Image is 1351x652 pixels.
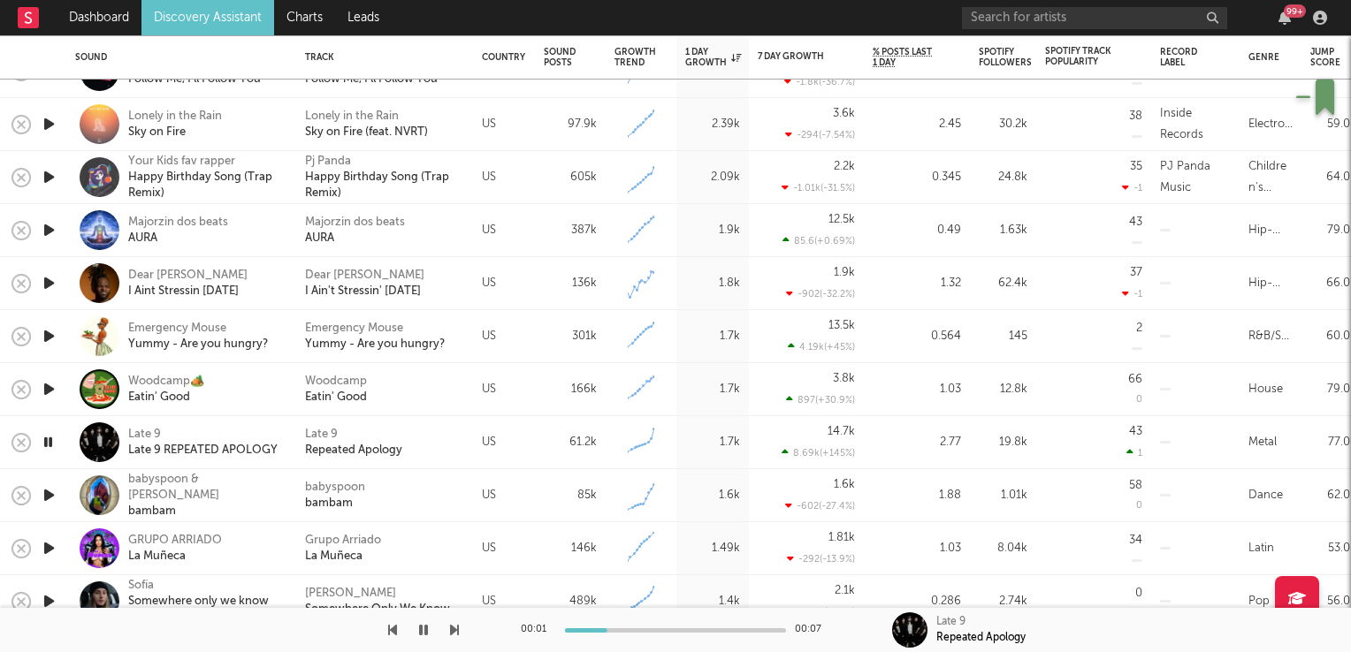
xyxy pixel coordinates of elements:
div: -1 [1122,288,1142,299]
div: 1.01k [979,485,1027,506]
a: Sky on Fire (feat. NVRT) [305,125,428,140]
div: 0.49 [873,220,961,241]
div: 1.7k [685,432,740,453]
div: 43 [1129,426,1142,437]
div: US [482,591,496,612]
div: 145 [979,326,1027,347]
div: 1.6k [685,485,740,506]
div: 2 [1136,322,1142,334]
div: Growth Trend [614,47,659,68]
div: Sofía [128,578,283,594]
div: US [482,379,496,400]
div: 12.8k [979,379,1027,400]
div: Track [305,52,455,63]
div: PJ Panda Music [1160,156,1231,199]
div: -902 ( -32.2 % ) [786,288,855,299]
div: 85k [544,485,597,506]
div: Eatin' Good [128,390,204,406]
div: Somewhere only we know cover [128,594,283,625]
div: Genre [1248,52,1279,63]
div: 1.49k [685,538,740,559]
a: Majorzin dos beatsAURA [128,215,228,246]
input: Search for artists [962,7,1227,29]
a: Majorzin dos beats [305,215,405,231]
div: Jump Score [1310,47,1340,68]
div: 30.2k [979,114,1027,135]
div: Dear [PERSON_NAME] [305,268,424,284]
div: GRUPO ARRIADO [128,533,222,549]
div: Woodcamp🏕️ [128,374,204,390]
div: 00:01 [521,619,556,641]
div: 99 + [1284,4,1306,18]
div: US [482,432,496,453]
div: 43 [1129,216,1142,228]
div: US [482,538,496,559]
div: 66.0 [1310,273,1350,294]
div: US [482,220,496,241]
a: Your Kids fav rapperHappy Birthday Song (Trap Remix) [128,154,283,201]
div: 1.32 [873,273,961,294]
div: 00:07 [795,619,830,641]
a: Grupo Arriado [305,533,381,549]
div: Hip-Hop/Rap [1248,273,1293,294]
div: bambam [128,504,283,519]
a: Lonely in the RainSky on Fire [128,109,222,140]
div: 136k [544,273,597,294]
div: 79.0 [1310,220,1350,241]
div: Spotify Track Popularity [1045,46,1116,67]
div: US [482,273,496,294]
div: 38 [1129,110,1142,122]
div: -292 ( -13.9 % ) [787,553,855,565]
div: Latin [1248,538,1274,559]
div: 1.9k [685,220,740,241]
div: Pj Panda [305,154,351,170]
div: 897 ( +30.9 % ) [786,394,855,406]
div: Dance [1248,485,1283,506]
div: US [482,167,496,188]
a: Dear [PERSON_NAME]I Aint Stressin [DATE] [128,268,248,299]
div: 166k [544,379,597,400]
div: Lonely in the Rain [128,109,222,125]
a: Eatin' Good [305,390,367,406]
div: Your Kids fav rapper [128,154,283,170]
a: Lonely in the Rain [305,109,399,125]
a: [PERSON_NAME] [305,586,396,602]
a: babyspoon [305,480,365,496]
div: Dear [PERSON_NAME] [128,268,248,284]
div: 1.88 [873,485,961,506]
a: Woodcamp [305,374,367,390]
div: 301k [544,326,597,347]
div: Late 9 REPEATED APOLOGY [128,443,278,459]
div: 1.7k [685,326,740,347]
div: 62.0 [1310,485,1350,506]
div: Yummy - Are you hungry? [305,337,445,353]
a: Late 9Late 9 REPEATED APOLOGY [128,427,278,459]
div: 79.0 [1310,379,1350,400]
div: 1.7k [685,379,740,400]
div: -294 ( -7.54 % ) [785,129,855,140]
a: La Muñeca [305,549,363,565]
div: 1.4k [685,591,740,612]
div: 19.8k [979,432,1027,453]
div: 0 [1136,395,1142,405]
div: Majorzin dos beats [128,215,228,231]
a: Late 9 [305,427,338,443]
div: 1 Day Growth [685,47,741,68]
a: Somewhere Only We Know [305,602,450,618]
div: R&B/Soul [1248,326,1293,347]
div: 97.9k [544,114,597,135]
div: -1.8k ( -36.7 % ) [784,76,855,87]
div: La Muñeca [128,549,222,565]
div: US [482,326,496,347]
div: 387k [544,220,597,241]
div: Hip-Hop/Rap [1248,220,1293,241]
div: AURA [305,231,334,246]
a: bambam [305,496,353,512]
a: Emergency Mouse [305,321,403,337]
div: Record Label [1160,47,1204,68]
